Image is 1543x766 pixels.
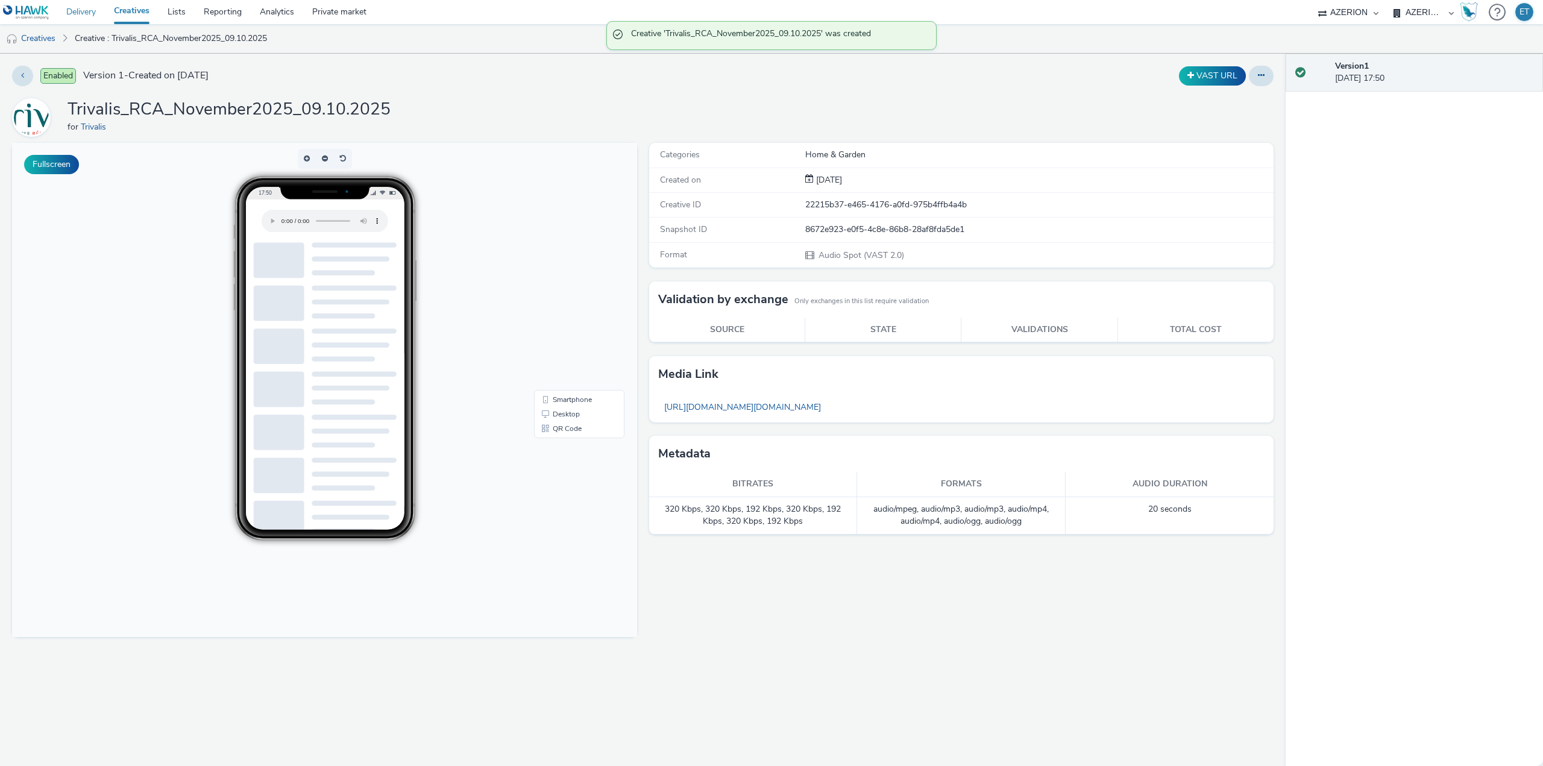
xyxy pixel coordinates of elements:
[658,395,827,419] a: [URL][DOMAIN_NAME][DOMAIN_NAME]
[81,121,111,133] a: Trivalis
[649,318,805,342] th: Source
[524,278,610,293] li: QR Code
[1117,318,1274,342] th: Total cost
[660,199,701,210] span: Creative ID
[12,111,55,123] a: Trivalis
[817,250,904,261] span: Audio Spot (VAST 2.0)
[541,268,568,275] span: Desktop
[814,174,842,186] span: [DATE]
[68,98,391,121] h1: Trivalis_RCA_November2025_09.10.2025
[541,282,570,289] span: QR Code
[6,33,18,45] img: audio
[660,149,700,160] span: Categories
[24,155,79,174] button: Fullscreen
[1519,3,1529,21] div: ET
[658,290,788,309] h3: Validation by exchange
[524,264,610,278] li: Desktop
[814,174,842,186] div: Creation 09 October 2025, 17:50
[805,149,1273,161] div: Home & Garden
[805,199,1273,211] div: 22215b37-e465-4176-a0fd-975b4ffb4a4b
[246,46,259,53] span: 17:50
[68,121,81,133] span: for
[857,497,1066,535] td: audio/mpeg, audio/mp3, audio/mp3, audio/mp4, audio/mp4, audio/ogg, audio/ogg
[1335,60,1369,72] strong: Version 1
[40,68,76,84] span: Enabled
[794,297,929,306] small: Only exchanges in this list require validation
[660,174,701,186] span: Created on
[83,69,209,83] span: Version 1 - Created on [DATE]
[1176,66,1249,86] div: Duplicate the creative as a VAST URL
[1179,66,1246,86] button: VAST URL
[658,365,718,383] h3: Media link
[660,249,687,260] span: Format
[1460,2,1483,22] a: Hawk Academy
[649,497,858,535] td: 320 Kbps, 320 Kbps, 192 Kbps, 320 Kbps, 192 Kbps, 320 Kbps, 192 Kbps
[524,250,610,264] li: Smartphone
[857,472,1066,497] th: Formats
[649,472,858,497] th: Bitrates
[1460,2,1478,22] img: Hawk Academy
[69,24,273,53] a: Creative : Trivalis_RCA_November2025_09.10.2025
[1066,497,1274,535] td: 20 seconds
[805,318,961,342] th: State
[1335,60,1533,85] div: [DATE] 17:50
[3,5,49,20] img: undefined Logo
[805,224,1273,236] div: 8672e923-e0f5-4c8e-86b8-28af8fda5de1
[631,28,924,43] span: Creative 'Trivalis_RCA_November2025_09.10.2025' was created
[961,318,1117,342] th: Validations
[14,100,49,135] img: Trivalis
[1066,472,1274,497] th: Audio duration
[660,224,707,235] span: Snapshot ID
[541,253,580,260] span: Smartphone
[658,445,711,463] h3: Metadata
